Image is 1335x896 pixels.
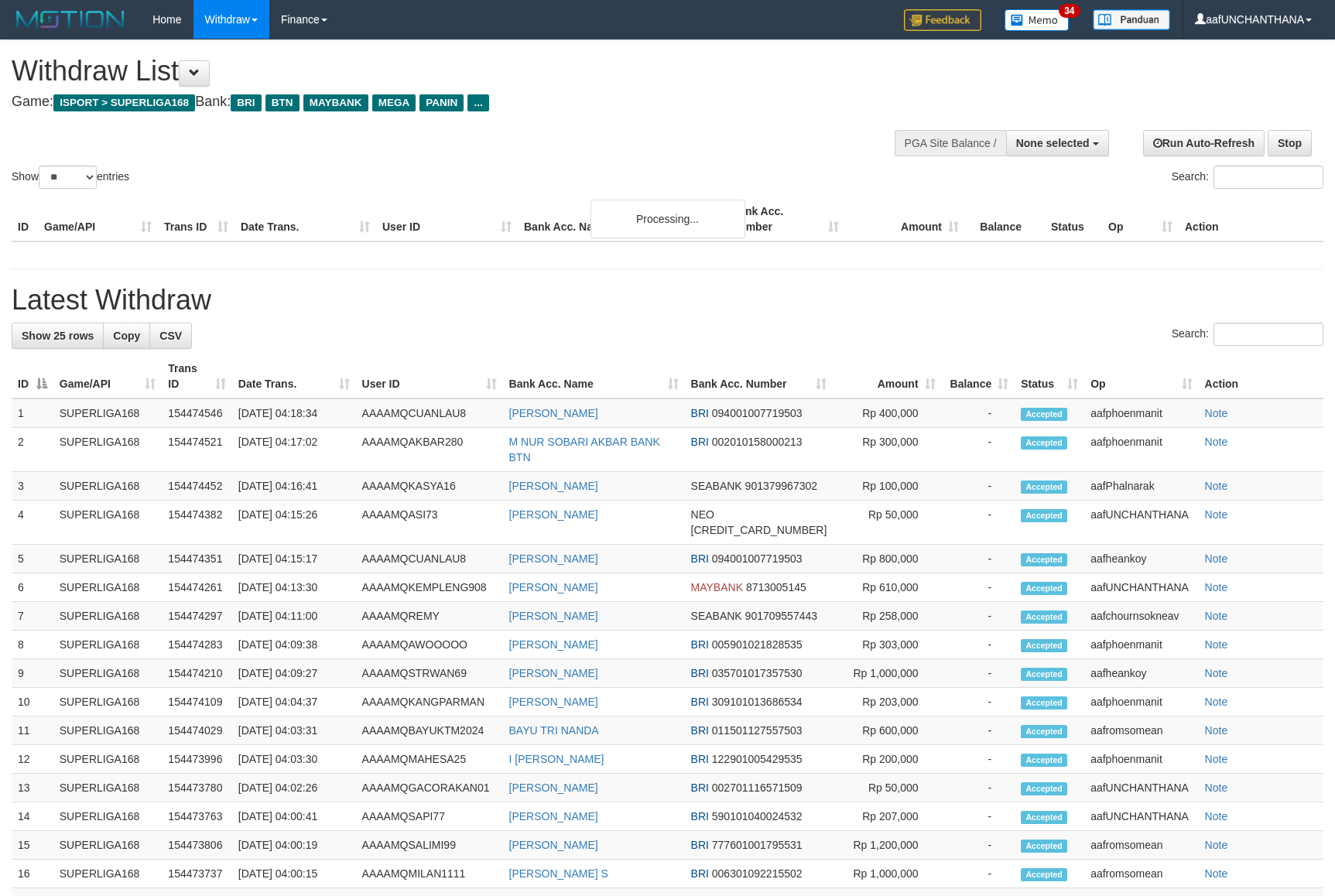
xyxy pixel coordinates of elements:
th: Amount [845,197,965,241]
th: Op [1102,197,1179,241]
td: aafPhalnarak [1084,472,1198,501]
td: - [942,573,1015,602]
td: 13 [12,774,53,802]
span: Show 25 rows [22,330,94,342]
td: aafphoenmanit [1084,631,1198,659]
td: 154474109 [162,688,231,716]
a: BAYU TRI NANDA [509,724,599,737]
td: AAAAMQASI73 [356,501,503,545]
span: Copy 002701116571509 to clipboard [712,781,803,794]
td: 154474029 [162,716,231,745]
span: Accepted [1021,811,1067,824]
span: BRI [691,696,709,708]
h1: Withdraw List [12,56,875,87]
input: Search: [1213,323,1323,346]
span: Copy 5859459297920950 to clipboard [691,524,827,536]
td: 154473996 [162,745,231,774]
th: Balance [965,197,1045,241]
td: [DATE] 04:09:27 [232,659,356,688]
td: 16 [12,860,53,888]
td: Rp 610,000 [833,573,941,602]
th: Trans ID [158,197,234,241]
th: User ID: activate to sort column ascending [356,354,503,398]
td: SUPERLIGA168 [53,501,163,545]
span: Copy 8713005145 to clipboard [746,581,806,593]
span: BRI [691,781,709,794]
span: None selected [1016,137,1090,149]
td: SUPERLIGA168 [53,631,163,659]
span: Accepted [1021,725,1067,738]
td: AAAAMQMAHESA25 [356,745,503,774]
h4: Game: Bank: [12,94,875,110]
td: [DATE] 04:02:26 [232,774,356,802]
td: aafromsomean [1084,716,1198,745]
td: aafromsomean [1084,860,1198,888]
span: Copy 901709557443 to clipboard [745,610,817,622]
span: Accepted [1021,754,1067,767]
span: Accepted [1021,582,1067,595]
td: - [942,716,1015,745]
td: Rp 100,000 [833,472,941,501]
a: Note [1205,581,1228,593]
label: Search: [1172,323,1323,346]
span: Accepted [1021,610,1067,624]
th: Balance: activate to sort column ascending [942,354,1015,398]
td: aafUNCHANTHANA [1084,573,1198,602]
a: Stop [1268,130,1312,156]
span: Copy 005901021828535 to clipboard [712,638,803,651]
td: [DATE] 04:00:15 [232,860,356,888]
td: SUPERLIGA168 [53,802,163,831]
a: Copy [103,323,150,349]
td: AAAAMQBAYUKTM2024 [356,716,503,745]
td: AAAAMQCUANLAU8 [356,545,503,573]
span: BRI [231,94,261,111]
span: Accepted [1021,782,1067,795]
td: - [942,398,1015,428]
span: Copy 094001007719503 to clipboard [712,407,803,419]
td: Rp 50,000 [833,774,941,802]
span: Accepted [1021,639,1067,652]
td: 12 [12,745,53,774]
td: 15 [12,831,53,860]
img: MOTION_logo.png [12,8,129,31]
td: 154474210 [162,659,231,688]
td: - [942,472,1015,501]
td: Rp 600,000 [833,716,941,745]
td: 7 [12,602,53,631]
td: 3 [12,472,53,501]
td: SUPERLIGA168 [53,745,163,774]
td: AAAAMQAKBAR280 [356,428,503,472]
span: Accepted [1021,480,1067,494]
td: AAAAMQREMY [356,602,503,631]
td: Rp 1,200,000 [833,831,941,860]
td: aafphoenmanit [1084,398,1198,428]
td: SUPERLIGA168 [53,472,163,501]
td: - [942,602,1015,631]
span: Copy 590101040024532 to clipboard [712,810,803,822]
td: 154474261 [162,573,231,602]
a: [PERSON_NAME] [509,610,598,622]
td: - [942,860,1015,888]
td: - [942,688,1015,716]
td: AAAAMQMILAN1111 [356,860,503,888]
td: AAAAMQKASYA16 [356,472,503,501]
a: [PERSON_NAME] [509,810,598,822]
select: Showentries [39,166,97,189]
td: Rp 200,000 [833,745,941,774]
span: ... [467,94,488,111]
td: Rp 207,000 [833,802,941,831]
span: Copy 777601001795531 to clipboard [712,839,803,851]
a: Note [1205,839,1228,851]
td: 154473737 [162,860,231,888]
td: AAAAMQKEMPLENG908 [356,573,503,602]
td: 154473806 [162,831,231,860]
td: AAAAMQSAPI77 [356,802,503,831]
a: [PERSON_NAME] [509,552,598,565]
span: Accepted [1021,868,1067,881]
td: Rp 1,000,000 [833,860,941,888]
td: aafUNCHANTHANA [1084,501,1198,545]
span: SEABANK [691,480,742,492]
td: - [942,831,1015,860]
th: Date Trans.: activate to sort column ascending [232,354,356,398]
td: - [942,501,1015,545]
